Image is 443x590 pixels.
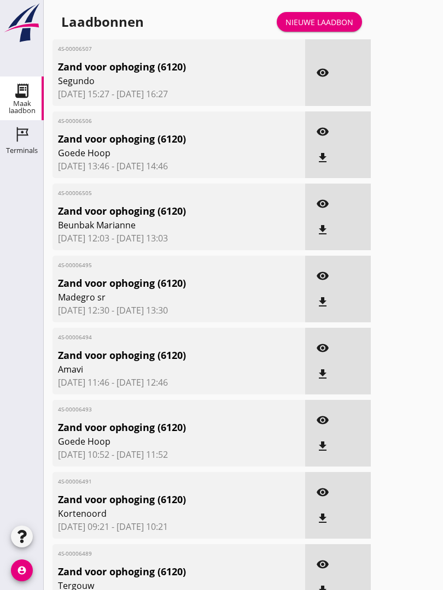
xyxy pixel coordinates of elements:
[61,13,144,31] div: Laadbonnen
[58,363,259,376] span: Amavi
[58,160,300,173] span: [DATE] 13:46 - [DATE] 14:46
[58,564,259,579] span: Zand voor ophoging (6120)
[316,151,329,164] i: file_download
[316,197,329,210] i: visibility
[58,204,259,219] span: Zand voor ophoging (6120)
[58,60,259,74] span: Zand voor ophoging (6120)
[58,74,259,87] span: Segundo
[58,405,259,414] span: 4S-00006493
[277,12,362,32] a: Nieuwe laadbon
[316,296,329,309] i: file_download
[58,348,259,363] span: Zand voor ophoging (6120)
[316,66,329,79] i: visibility
[316,440,329,453] i: file_download
[316,269,329,282] i: visibility
[58,132,259,146] span: Zand voor ophoging (6120)
[58,492,259,507] span: Zand voor ophoging (6120)
[58,189,259,197] span: 4S-00006505
[58,550,259,558] span: 4S-00006489
[58,304,300,317] span: [DATE] 12:30 - [DATE] 13:30
[285,16,353,28] div: Nieuwe laadbon
[316,125,329,138] i: visibility
[58,146,259,160] span: Goede Hoop
[58,507,259,520] span: Kortenoord
[58,291,259,304] span: Madegro sr
[58,435,259,448] span: Goede Hoop
[58,87,300,101] span: [DATE] 15:27 - [DATE] 16:27
[58,376,300,389] span: [DATE] 11:46 - [DATE] 12:46
[58,232,300,245] span: [DATE] 12:03 - [DATE] 13:03
[316,512,329,525] i: file_download
[58,333,259,341] span: 4S-00006494
[58,448,300,461] span: [DATE] 10:52 - [DATE] 11:52
[58,276,259,291] span: Zand voor ophoging (6120)
[58,219,259,232] span: Beunbak Marianne
[58,117,259,125] span: 4S-00006506
[316,414,329,427] i: visibility
[58,420,259,435] span: Zand voor ophoging (6120)
[316,368,329,381] i: file_download
[58,45,259,53] span: 4S-00006507
[58,261,259,269] span: 4S-00006495
[11,559,33,581] i: account_circle
[316,486,329,499] i: visibility
[58,477,259,486] span: 4S-00006491
[58,520,300,533] span: [DATE] 09:21 - [DATE] 10:21
[6,147,38,154] div: Terminals
[2,3,42,43] img: logo-small.a267ee39.svg
[316,223,329,237] i: file_download
[316,341,329,355] i: visibility
[316,558,329,571] i: visibility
